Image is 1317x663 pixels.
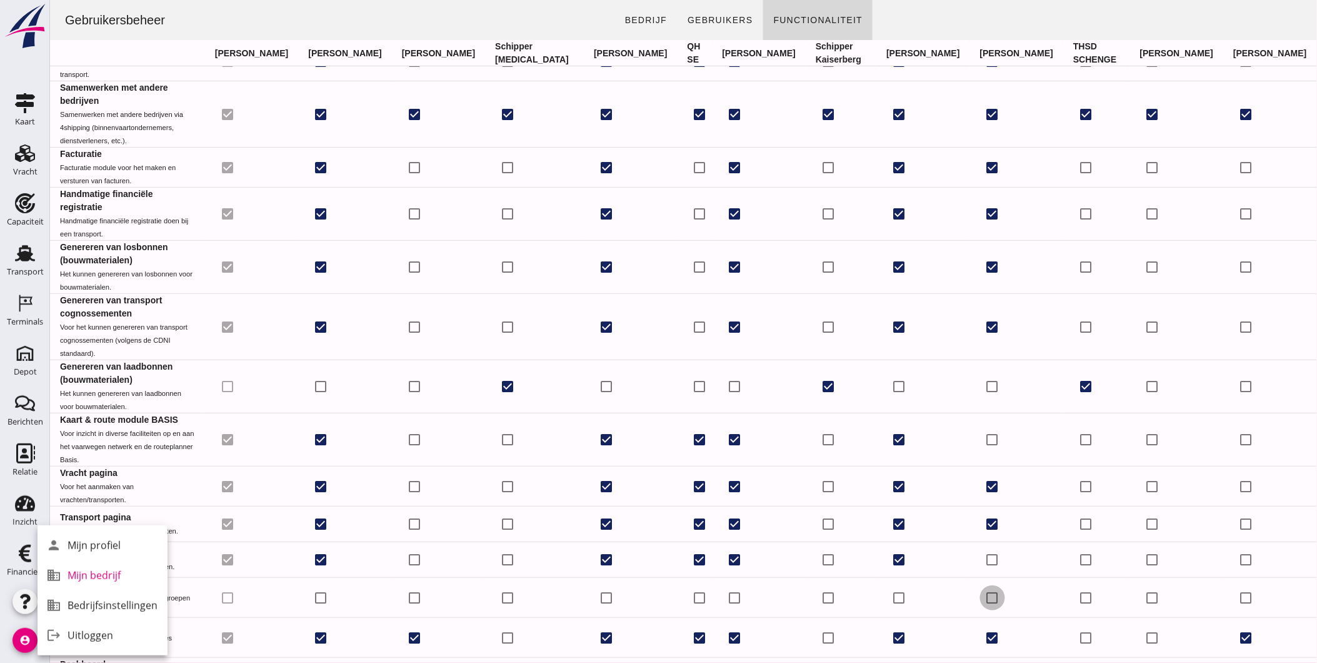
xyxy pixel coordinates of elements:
[68,628,158,643] div: Uitloggen
[41,533,66,558] i: person
[13,628,38,653] i: account_circle
[445,41,519,64] strong: Schipper [MEDICAL_DATA]
[68,568,158,583] div: Mijn bedrijf
[7,318,43,326] div: Terminals
[10,468,68,478] strong: Vracht pagina
[10,390,131,410] small: Het kunnen genereren van laadbonnen voor bouwmaterialen.
[10,242,118,265] strong: Genereren van losbonnen (bouwmaterialen)
[3,3,48,49] img: logo-small.a267ee39.svg
[638,41,651,64] strong: QH SE
[38,560,168,590] a: Mijn bedrijf
[13,168,38,176] div: Vracht
[15,118,35,126] div: Kaart
[574,15,617,25] span: bedrijf
[1090,48,1163,58] strong: [PERSON_NAME]
[1023,41,1066,64] strong: THSD SCHENGE
[10,189,103,212] strong: Handmatige financiële registratie
[7,268,44,276] div: Transport
[10,548,81,558] strong: Berichten pagina
[10,634,122,655] small: Voor het inzicht in diverse prestaties (aanvullende functionaliteit nodig).
[38,590,168,620] a: Bedrijfsinstellingen
[10,149,52,159] strong: Facturatie
[10,594,140,615] small: Voor het overzicht en beheer van groepen en relaties.
[544,48,617,58] strong: [PERSON_NAME]
[1183,48,1256,58] strong: [PERSON_NAME]
[673,48,746,58] strong: [PERSON_NAME]
[13,468,38,476] div: Relatie
[10,430,144,463] small: Voor inzicht in diverse faciliteiten op en aan het vaarwegen netwerk en de routeplanner Basis.
[7,218,44,226] div: Capaciteit
[723,15,813,25] span: Functionaliteit
[10,483,84,504] small: Voor het aanmaken van vrachten/transporten.
[10,415,128,425] strong: Kaart & route module BASIS
[766,41,811,64] strong: Schipper Kaiserberg
[13,518,38,526] div: Inzicht
[10,164,126,185] small: Facturatie module voor het maken en versturen van facturen.
[41,563,66,588] i: business
[10,362,123,385] strong: Genereren van laadbonnen (bouwmaterialen)
[10,217,138,238] small: Handmatige financiële registratie doen bij een transport.
[10,512,81,522] strong: Transport pagina
[10,83,118,106] strong: Samenwerken met andere bedrijven
[8,418,43,426] div: Berichten
[38,530,168,560] a: Mijn profiel
[68,538,158,553] div: Mijn profiel
[10,563,124,570] small: Voor het overzicht van alle berichten.
[637,15,703,25] span: Gebruikers
[10,111,133,144] small: Samenwerken met andere bedrijven via 4shipping (binnenvaartondernemers, dienstverleners, etc.).
[41,593,66,618] i: business
[14,368,37,376] div: Depot
[10,527,128,535] small: Voor het overzicht van de transporten.
[10,579,77,589] strong: Groepen pagina
[5,11,125,29] div: Gebruikersbeheer
[7,568,44,576] div: Financieel
[10,619,68,629] strong: Inzicht pagina
[10,270,143,291] small: Het kunnen genereren van losbonnen voor bouwmaterialen.
[10,295,112,318] strong: Genereren van transport cognossementen
[352,48,425,58] strong: [PERSON_NAME]
[165,48,238,58] strong: [PERSON_NAME]
[258,48,331,58] strong: [PERSON_NAME]
[68,598,158,613] div: Bedrijfsinstellingen
[930,48,1003,58] strong: [PERSON_NAME]
[836,48,909,58] strong: [PERSON_NAME]
[10,323,138,357] small: Voor het kunnen genereren van transport cognossementen (volgens de CDNI standaard).
[41,623,66,648] i: logout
